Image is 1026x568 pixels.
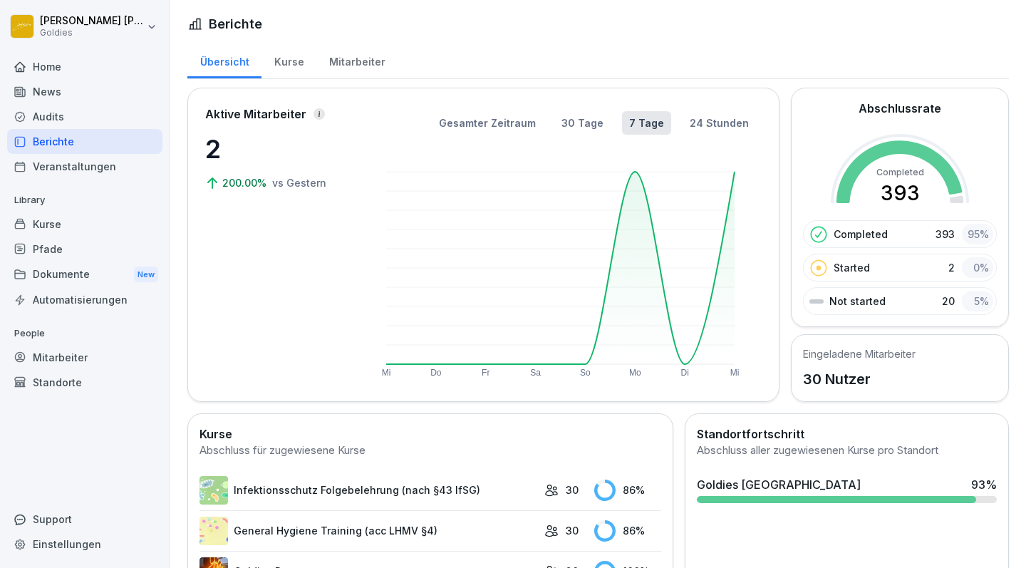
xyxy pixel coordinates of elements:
[7,104,162,129] a: Audits
[7,287,162,312] a: Automatisierungen
[199,476,228,505] img: tgff07aey9ahi6f4hltuk21p.png
[942,294,955,309] p: 20
[382,368,391,378] text: Mi
[697,443,997,459] div: Abschluss aller zugewiesenen Kurse pro Standort
[40,15,144,27] p: [PERSON_NAME] [PERSON_NAME]
[803,346,916,361] h5: Eingeladene Mitarbeiter
[7,345,162,370] a: Mitarbeiter
[580,368,591,378] text: So
[683,111,756,135] button: 24 Stunden
[482,368,489,378] text: Fr
[554,111,611,135] button: 30 Tage
[222,175,269,190] p: 200.00%
[594,480,662,501] div: 86 %
[199,443,661,459] div: Abschluss für zugewiesene Kurse
[7,262,162,288] div: Dokumente
[834,260,870,275] p: Started
[199,425,661,443] h2: Kurse
[622,111,671,135] button: 7 Tage
[7,154,162,179] a: Veranstaltungen
[209,14,262,33] h1: Berichte
[629,368,641,378] text: Mo
[7,262,162,288] a: DokumenteNew
[40,28,144,38] p: Goldies
[432,111,543,135] button: Gesamter Zeitraum
[566,523,579,538] p: 30
[261,42,316,78] a: Kurse
[691,470,1002,509] a: Goldies [GEOGRAPHIC_DATA]93%
[272,175,326,190] p: vs Gestern
[199,517,228,545] img: rd8noi9myd5hshrmayjayi2t.png
[7,54,162,79] a: Home
[697,425,997,443] h2: Standortfortschritt
[430,368,442,378] text: Do
[7,322,162,345] p: People
[199,517,537,545] a: General Hygiene Training (acc LHMV §4)
[962,224,993,244] div: 95 %
[530,368,541,378] text: Sa
[7,532,162,557] a: Einstellungen
[971,476,997,493] div: 93 %
[697,476,861,493] div: Goldies [GEOGRAPHIC_DATA]
[316,42,398,78] a: Mitarbeiter
[803,368,916,390] p: 30 Nutzer
[7,507,162,532] div: Support
[199,476,537,505] a: Infektionsschutz Folgebelehrung (nach §43 IfSG)
[7,189,162,212] p: Library
[7,237,162,262] a: Pfade
[205,130,348,168] p: 2
[834,227,888,242] p: Completed
[566,482,579,497] p: 30
[936,227,955,242] p: 393
[730,368,740,378] text: Mi
[962,257,993,278] div: 0 %
[829,294,886,309] p: Not started
[594,520,662,542] div: 86 %
[7,212,162,237] a: Kurse
[948,260,955,275] p: 2
[7,79,162,104] a: News
[859,100,941,117] h2: Abschlussrate
[962,291,993,311] div: 5 %
[7,370,162,395] a: Standorte
[680,368,688,378] text: Di
[205,105,306,123] p: Aktive Mitarbeiter
[7,129,162,154] a: Berichte
[134,267,158,283] div: New
[187,42,261,78] a: Übersicht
